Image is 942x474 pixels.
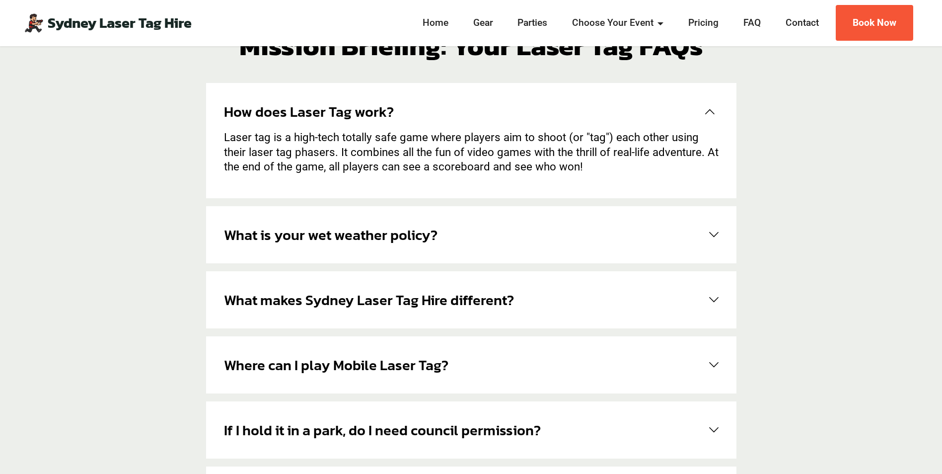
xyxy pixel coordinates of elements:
[224,224,719,245] a: What is your wet weather policy?
[224,130,719,173] p: Laser tag is a high-tech totally safe game where players aim to shoot (or "tag") each other using...
[224,354,719,376] a: Where can I play Mobile Laser Tag?
[420,16,451,30] a: Home
[224,419,541,441] h6: If I hold it in a park, do I need council permission?
[24,13,44,33] img: Mobile Laser Tag Parties Sydney
[224,101,719,122] a: How does Laser Tag work?
[515,16,551,30] a: Parties
[470,16,496,30] a: Gear
[740,16,764,30] a: FAQ
[836,5,913,41] a: Book Now
[224,224,437,245] h6: What is your wet weather policy?
[783,16,822,30] a: Contact
[224,101,394,122] h6: How does Laser Tag work?
[224,289,719,311] a: What makes Sydney Laser Tag Hire different?
[570,16,667,30] a: Choose Your Event
[48,16,192,30] a: Sydney Laser Tag Hire
[224,289,514,311] h6: What makes Sydney Laser Tag Hire different?
[224,419,719,441] a: If I hold it in a park, do I need council permission?
[685,16,722,30] a: Pricing
[224,354,448,376] h6: Where can I play Mobile Laser Tag?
